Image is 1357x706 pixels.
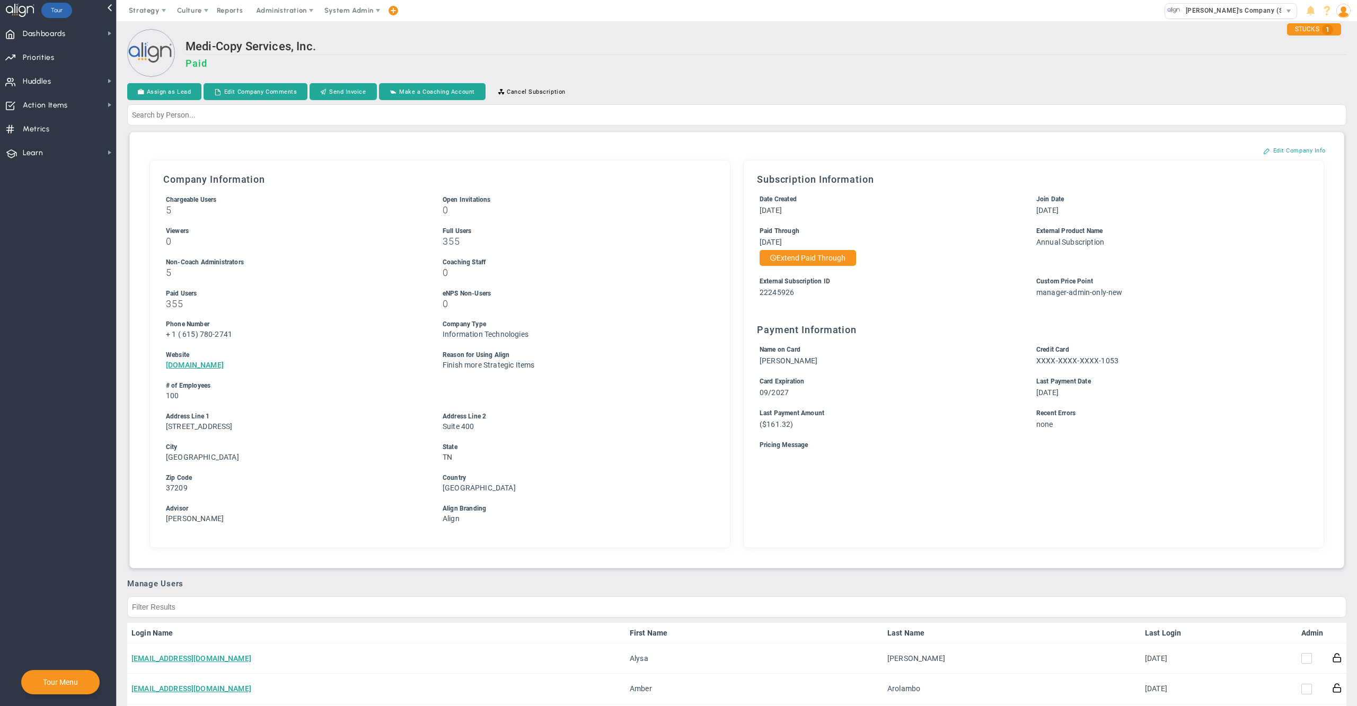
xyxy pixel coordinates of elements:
div: Date Created [760,194,1017,204]
button: Edit Company Info [1253,142,1336,159]
td: Amber [625,674,883,704]
td: [DATE] [1141,674,1199,704]
button: Tour Menu [40,677,81,687]
button: Assign as Lead [127,83,201,100]
h3: Subscription Information [757,174,1310,185]
div: Address Line 1 [166,412,423,422]
div: Last Payment Amount [760,408,1017,418]
img: 33318.Company.photo [1167,4,1180,17]
div: Align Branding [443,504,700,514]
div: Join Date [1036,194,1293,204]
span: Align [443,514,460,523]
button: Cancel Subscription [488,83,576,100]
span: Dashboards [23,23,66,45]
h3: Paid [186,58,1346,69]
a: Login Name [131,629,621,637]
div: Website [166,350,423,360]
a: Last Name [887,629,1136,637]
span: Metrics [23,118,50,140]
span: Full Users [443,227,472,235]
img: 48978.Person.photo [1336,4,1351,18]
td: [DATE] [1141,644,1199,674]
a: Admin [1301,629,1324,637]
span: Suite 400 [443,422,474,431]
span: Viewers [166,227,189,235]
div: Company Type [443,319,700,329]
h3: 5 [166,267,423,278]
span: + [166,330,170,338]
h3: 0 [443,267,700,278]
td: Alysa [625,644,883,674]
h3: 5 [166,205,423,215]
span: select [1281,4,1297,19]
span: [GEOGRAPHIC_DATA] [166,453,239,461]
span: Paid Users [166,290,197,297]
span: none [1036,420,1053,428]
div: Zip Code [166,473,423,483]
div: Advisor [166,504,423,514]
span: [GEOGRAPHIC_DATA] [443,484,516,492]
span: 1 [1322,24,1333,35]
span: XXXX-XXXX-XXXX-1053 [1036,356,1118,365]
span: Information Technologies [443,330,528,338]
span: [DATE] [1036,206,1059,215]
div: Name on Card [760,345,1017,355]
span: eNPS Non-Users [443,290,491,297]
button: Reset Password [1332,652,1342,663]
span: Finish more Strategic Items [443,361,534,369]
span: Open Invitations [443,196,491,203]
div: Paid Through [760,226,1017,236]
span: TN [443,453,452,461]
h3: 0 [443,205,700,215]
span: 09/2027 [760,388,789,397]
button: Make a Coaching Account [379,83,486,100]
td: Arolambo [883,674,1141,704]
h3: Manage Users [127,579,1346,588]
h3: 355 [166,299,423,309]
span: Administration [256,6,306,14]
label: Includes Users + Open Invitations, excludes Coaching Staff [166,195,217,203]
div: Phone Number [166,319,423,329]
div: City [166,442,423,452]
button: Extend Paid Through [760,250,856,266]
span: manager-admin-only-new [1036,288,1123,297]
span: 22245926 [760,288,794,297]
div: External Product Name [1036,226,1293,236]
span: 37209 [166,484,188,492]
div: Pricing Message [760,440,1293,450]
div: Custom Price Point [1036,276,1293,287]
span: [DATE] [760,206,782,215]
span: [DATE] [1036,388,1059,397]
h3: 0 [443,299,700,309]
a: First Name [630,629,879,637]
span: [PERSON_NAME] [166,514,224,523]
span: [PERSON_NAME]'s Company (Sandbox) [1180,4,1309,17]
span: ($161.32) [760,420,793,428]
div: Recent Errors [1036,408,1293,418]
button: Send Invoice [310,83,376,100]
img: Loading... [127,29,175,77]
span: 100 [166,391,179,400]
h3: 355 [443,236,700,246]
span: 780-2741 [200,330,232,338]
span: System Admin [324,6,374,14]
span: [STREET_ADDRESS] [166,422,233,431]
a: [DOMAIN_NAME] [166,361,224,369]
span: Chargeable Users [166,196,217,203]
h3: Company Information [163,174,717,185]
span: Huddles [23,70,51,93]
div: STUCKS [1287,23,1341,35]
span: Action Items [23,94,68,117]
div: # of Employees [166,381,700,391]
h3: Payment Information [757,324,1310,335]
span: Strategy [129,6,160,14]
span: [DATE] [760,238,782,246]
a: Last Login [1145,629,1195,637]
div: State [443,442,700,452]
td: [PERSON_NAME] [883,644,1141,674]
span: Annual Subscription [1036,238,1104,246]
span: Learn [23,142,43,164]
span: Culture [177,6,202,14]
span: ) [196,330,198,338]
input: Filter Results [127,596,1346,618]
